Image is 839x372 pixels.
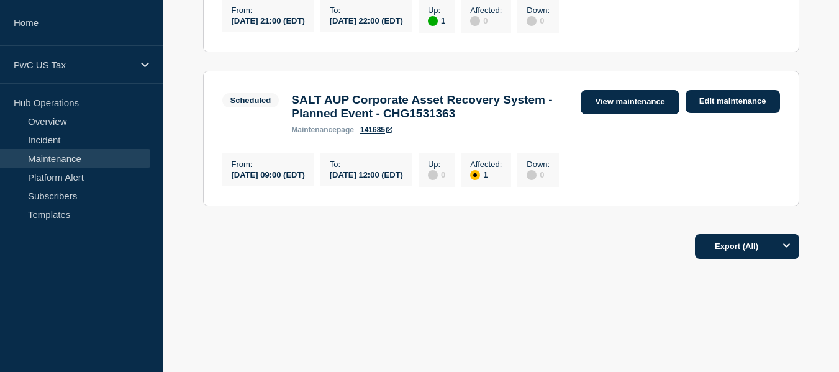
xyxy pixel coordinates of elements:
p: To : [330,6,403,15]
div: 0 [527,15,550,26]
button: Export (All) [695,234,799,259]
div: affected [470,170,480,180]
p: PwC US Tax [14,60,133,70]
p: Affected : [470,160,502,169]
h3: SALT AUP Corporate Asset Recovery System - Planned Event - CHG1531363 [291,93,568,120]
div: 1 [428,15,445,26]
div: [DATE] 21:00 (EDT) [232,15,305,25]
div: [DATE] 12:00 (EDT) [330,169,403,179]
span: maintenance [291,125,337,134]
a: 141685 [360,125,392,134]
div: up [428,16,438,26]
div: disabled [428,170,438,180]
p: Up : [428,160,445,169]
div: [DATE] 09:00 (EDT) [232,169,305,179]
p: From : [232,160,305,169]
div: 0 [527,169,550,180]
button: Options [774,234,799,259]
p: From : [232,6,305,15]
div: [DATE] 22:00 (EDT) [330,15,403,25]
p: Down : [527,160,550,169]
div: disabled [527,170,537,180]
div: disabled [470,16,480,26]
p: To : [330,160,403,169]
p: Up : [428,6,445,15]
div: 1 [470,169,502,180]
div: 0 [428,169,445,180]
a: Edit maintenance [686,90,780,113]
div: disabled [527,16,537,26]
a: View maintenance [581,90,679,114]
div: Scheduled [230,96,271,105]
p: page [291,125,354,134]
div: 0 [470,15,502,26]
p: Down : [527,6,550,15]
p: Affected : [470,6,502,15]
